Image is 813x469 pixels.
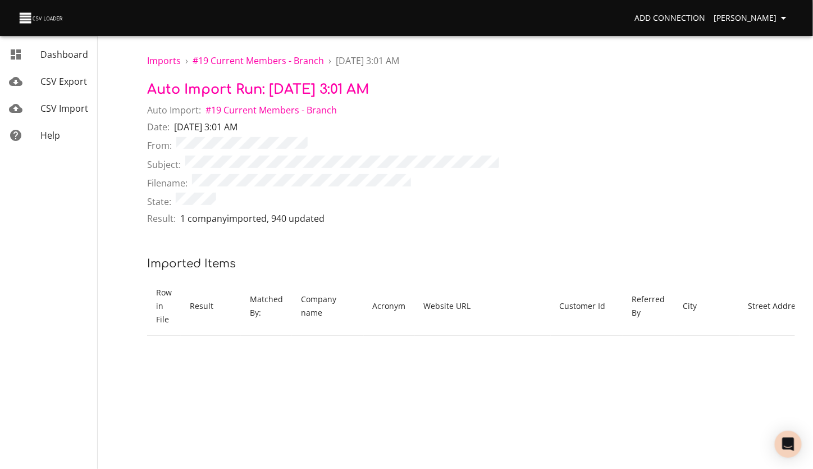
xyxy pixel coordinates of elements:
span: Dashboard [40,48,88,61]
span: Add Connection [634,11,705,25]
span: [DATE] 3:01 AM [336,54,399,67]
span: Date: [147,120,170,134]
p: 1 company imported , 940 updated [180,212,325,225]
span: Subject: [147,158,181,171]
th: Matched By: [241,277,292,336]
th: Customer Id [551,277,623,336]
th: Company name [292,277,364,336]
th: Result [181,277,241,336]
th: Acronym [364,277,415,336]
span: # 19 Current Members - Branch [193,54,324,67]
span: State: [147,195,171,208]
span: Auto Import: [147,103,201,117]
button: [PERSON_NAME] [710,8,795,29]
span: Help [40,129,60,142]
span: [PERSON_NAME] [714,11,791,25]
span: Result: [147,212,176,225]
a: #19 Current Members - Branch [205,104,337,116]
img: CSV Loader [18,10,65,26]
p: [DATE] 3:01 AM [174,120,237,134]
span: Auto Import Run: [DATE] 3:01 AM [147,82,369,97]
span: Filename: [147,176,188,190]
th: Row in File [147,277,181,336]
a: Add Connection [630,8,710,29]
a: #19 Current Members - Branch [193,54,324,67]
span: Imported Items [147,257,236,270]
span: From: [147,139,172,152]
th: Referred By [623,277,674,336]
th: Website URL [415,277,551,336]
li: › [328,54,331,67]
a: Imports [147,54,181,67]
th: City [674,277,739,336]
div: Open Intercom Messenger [775,431,802,458]
span: # 19 Current Members - Branch [205,104,337,116]
li: › [185,54,188,67]
span: CSV Import [40,102,88,115]
span: CSV Export [40,75,87,88]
